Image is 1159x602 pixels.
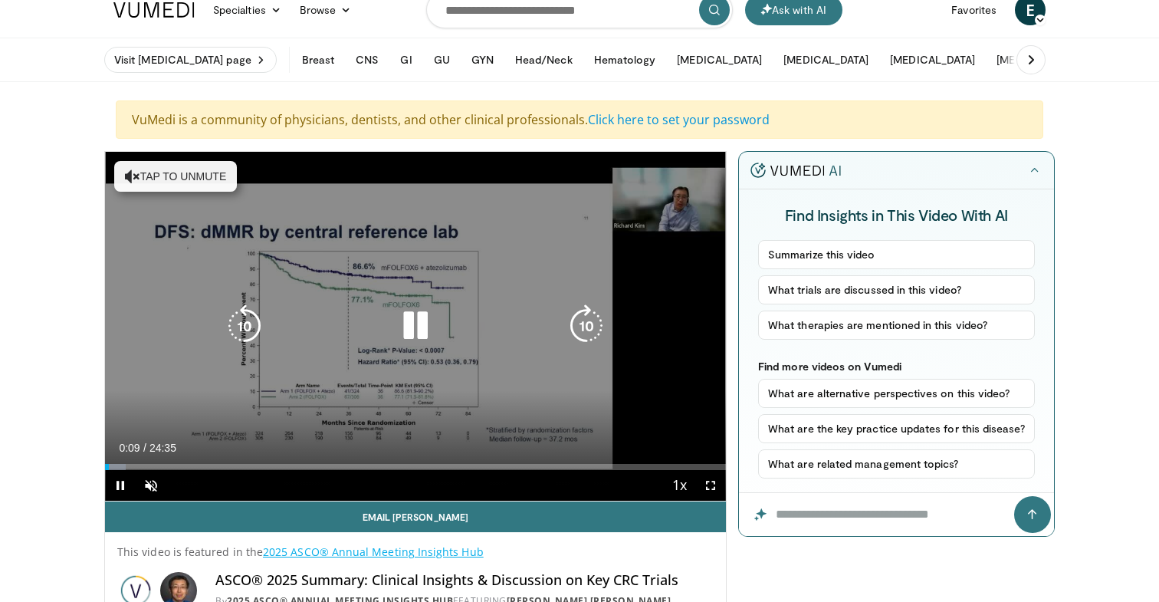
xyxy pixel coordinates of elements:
p: Find more videos on Vumedi [758,360,1035,373]
button: GU [425,44,459,75]
a: 2025 ASCO® Annual Meeting Insights Hub [263,544,484,559]
button: Playback Rate [665,470,695,501]
button: [MEDICAL_DATA] [774,44,878,75]
button: Hematology [585,44,665,75]
button: Unmute [136,470,166,501]
div: Progress Bar [105,464,726,470]
span: 24:35 [149,442,176,454]
button: [MEDICAL_DATA] [881,44,984,75]
button: Breast [293,44,343,75]
a: Email [PERSON_NAME] [105,502,726,532]
button: What are the key practice updates for this disease? [758,414,1035,443]
button: [MEDICAL_DATA] [668,44,771,75]
span: 0:09 [119,442,140,454]
h4: Find Insights in This Video With AI [758,205,1035,225]
button: [MEDICAL_DATA] [987,44,1091,75]
img: VuMedi Logo [113,2,195,18]
button: What are alternative perspectives on this video? [758,379,1035,408]
div: VuMedi is a community of physicians, dentists, and other clinical professionals. [116,100,1043,139]
button: What therapies are mentioned in this video? [758,311,1035,340]
button: Fullscreen [695,470,726,501]
button: CNS [346,44,388,75]
button: What trials are discussed in this video? [758,275,1035,304]
img: vumedi-ai-logo.v2.svg [750,163,841,178]
a: Click here to set your password [588,111,770,128]
video-js: Video Player [105,152,726,502]
button: Summarize this video [758,240,1035,269]
button: Pause [105,470,136,501]
p: This video is featured in the [117,544,714,560]
button: Head/Neck [506,44,582,75]
button: GYN [462,44,503,75]
h4: ASCO® 2025 Summary: Clinical Insights & Discussion on Key CRC Trials [215,572,714,589]
input: Question for the AI [739,493,1054,536]
button: Tap to unmute [114,161,237,192]
button: GI [391,44,421,75]
span: / [143,442,146,454]
button: What are related management topics? [758,449,1035,479]
a: Visit [MEDICAL_DATA] page [104,47,277,73]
